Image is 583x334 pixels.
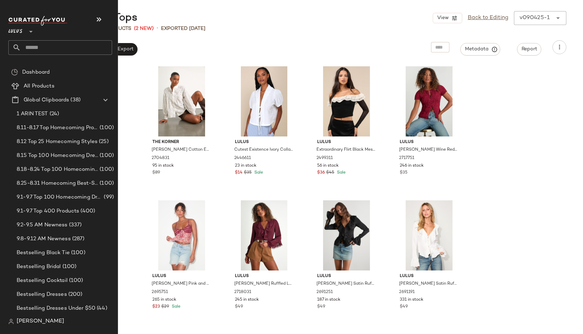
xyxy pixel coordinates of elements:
[117,47,133,52] span: Export
[113,43,137,56] button: Export
[24,96,69,104] span: Global Clipboards
[235,163,256,169] span: 23 in stock
[244,170,252,176] span: $35
[170,304,180,309] span: Sale
[67,291,83,299] span: (200)
[17,221,68,229] span: 9.2-9.5 AM Newness
[336,170,346,175] span: Sale
[161,304,169,310] span: $29
[399,281,458,287] span: [PERSON_NAME] Satin Ruffled Tie-Front Long Sleeve Top
[517,43,541,56] button: Report
[399,147,458,153] span: [PERSON_NAME] Wine Red Sheer Textured Button-Front Top
[98,124,114,132] span: (100)
[400,170,407,176] span: $35
[17,166,98,174] span: 8.18-8.24 Top 100 Homecoming Dresses
[235,170,243,176] span: $14
[234,155,251,161] span: 2446611
[68,277,83,285] span: (100)
[17,207,79,215] span: 9.1-9.7 Top 400 Products
[519,14,550,22] div: v090425-1
[17,152,98,160] span: 8.15 Top 100 Homecoming Dresses
[316,281,375,287] span: [PERSON_NAME] Satin Ruffled Tie-Front Long Sleeve Top
[8,16,67,26] img: cfy_white_logo.C9jOOHJF.svg
[437,15,448,21] span: View
[234,289,251,295] span: 2718031
[234,281,293,287] span: [PERSON_NAME] Ruffled Lace Long Sleeve Top
[152,304,160,310] span: $23
[8,24,23,36] span: Lulus
[17,317,64,326] span: [PERSON_NAME]
[465,46,496,52] span: Metadata
[17,138,98,146] span: 8.12 Top 25 Homecoming Styles
[253,170,263,175] span: Sale
[17,263,61,271] span: Bestselling Bridal
[147,66,217,136] img: 2704831_01_hero_2025-08-20.jpg
[399,289,415,295] span: 2691191
[24,82,54,90] span: All Products
[69,96,81,104] span: (38)
[235,273,294,279] span: Lulus
[17,304,95,312] span: Bestselling Dresses Under $50
[22,68,50,76] span: Dashboard
[17,110,48,118] span: 1 ARIN TEST
[70,249,85,257] span: (100)
[235,297,259,303] span: 245 in stock
[98,152,114,160] span: (100)
[17,193,102,201] span: 9.1-9.7 Top 100 Homecoming Dresses
[152,147,210,153] span: [PERSON_NAME] Cotton Eyelet Embroidered Long Sleeve Top
[98,166,114,174] span: (100)
[229,200,299,270] img: 2718031_01_hero_2025-08-18.jpg
[312,66,381,136] img: 12248961_2499311.jpg
[316,155,333,161] span: 2499311
[317,273,376,279] span: Lulus
[17,179,98,187] span: 8.25-8.31 Homecoming Best-Sellers
[317,170,325,176] span: $36
[98,138,109,146] span: (25)
[399,155,414,161] span: 2717751
[521,47,537,52] span: Report
[152,163,174,169] span: 95 in stock
[235,139,294,145] span: Lulus
[461,43,500,56] button: Metadata
[152,281,210,287] span: [PERSON_NAME] Pink and Burgundy Ruffled Mesh Cami Top
[17,277,68,285] span: Bestselling Cocktail
[433,13,462,23] button: View
[17,249,70,257] span: Bestselling Black Tie
[468,14,508,22] a: Back to Editing
[8,319,14,324] img: svg%3e
[68,221,82,229] span: (337)
[152,170,160,176] span: $89
[234,147,293,153] span: Cutest Existence Ivory Collared Tie-Front Short Sleeve Top
[400,163,424,169] span: 246 in stock
[11,69,18,76] img: svg%3e
[400,139,458,145] span: Lulus
[152,139,211,145] span: The Korner
[326,170,334,176] span: $45
[316,147,375,153] span: Extraordinary Flirt Black Mesh Ruffled Crop Top
[152,297,176,303] span: 265 in stock
[17,235,71,243] span: 9.8-9.12 AM Newness
[316,289,333,295] span: 2691251
[400,304,408,310] span: $49
[17,291,67,299] span: Bestselling Dresses
[98,179,114,187] span: (100)
[147,200,217,270] img: 2695751_01_hero_2025-07-16.jpg
[161,25,205,32] p: Exported [DATE]
[48,110,59,118] span: (24)
[61,263,77,271] span: (100)
[134,25,154,32] span: (2 New)
[317,139,376,145] span: Lulus
[400,273,458,279] span: Lulus
[17,124,98,132] span: 8.11-8.17 Top Homecoming Product
[79,207,95,215] span: (400)
[394,66,464,136] img: 2717751_01_hero_2025-08-22.jpg
[157,24,158,33] span: •
[71,235,85,243] span: (287)
[229,66,299,136] img: 11755841_2446611.jpg
[152,273,211,279] span: Lulus
[394,200,464,270] img: 2691191_01_hero_2025-08-08.jpg
[317,304,325,310] span: $49
[317,163,339,169] span: 56 in stock
[102,193,114,201] span: (99)
[317,297,340,303] span: 187 in stock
